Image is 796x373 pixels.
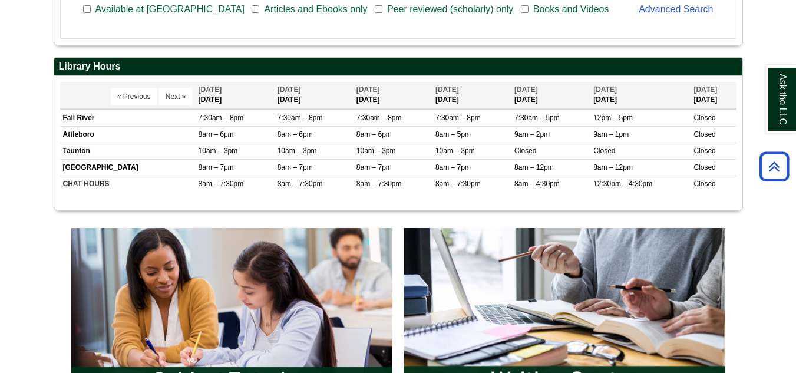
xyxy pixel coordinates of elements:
span: Articles and Ebooks only [259,2,372,16]
span: 8am – 12pm [514,163,554,171]
span: Closed [693,180,715,188]
span: 12pm – 5pm [593,114,633,122]
td: Taunton [60,143,196,159]
span: Closed [693,147,715,155]
span: [DATE] [435,85,459,94]
span: 8am – 6pm [356,130,392,138]
a: Back to Top [755,159,793,174]
span: 12:30pm – 4:30pm [593,180,652,188]
input: Books and Videos [521,4,529,15]
span: Closed [693,163,715,171]
span: 7:30am – 8pm [278,114,323,122]
th: [DATE] [511,82,590,108]
span: Available at [GEOGRAPHIC_DATA] [91,2,249,16]
td: Attleboro [60,126,196,143]
span: 8am – 7:30pm [278,180,323,188]
span: 8am – 7pm [435,163,471,171]
span: [DATE] [199,85,222,94]
span: 7:30am – 8pm [356,114,402,122]
span: 10am – 3pm [199,147,238,155]
span: Closed [593,147,615,155]
span: 9am – 1pm [593,130,629,138]
span: [DATE] [514,85,538,94]
button: Next » [159,88,193,105]
span: Closed [693,114,715,122]
span: 8am – 4:30pm [514,180,560,188]
th: [DATE] [691,82,736,108]
a: Advanced Search [639,4,713,14]
span: 8am – 6pm [278,130,313,138]
input: Articles and Ebooks only [252,4,259,15]
span: 7:30am – 5pm [514,114,560,122]
th: [DATE] [590,82,691,108]
span: 10am – 3pm [435,147,475,155]
span: 8am – 7pm [278,163,313,171]
span: [DATE] [278,85,301,94]
span: 8am – 7pm [199,163,234,171]
span: [DATE] [356,85,380,94]
span: 8am – 7:30pm [199,180,244,188]
span: Closed [514,147,536,155]
td: [GEOGRAPHIC_DATA] [60,160,196,176]
th: [DATE] [354,82,432,108]
span: 10am – 3pm [356,147,396,155]
span: 8am – 7:30pm [435,180,481,188]
input: Available at [GEOGRAPHIC_DATA] [83,4,91,15]
span: 9am – 2pm [514,130,550,138]
button: « Previous [111,88,157,105]
th: [DATE] [275,82,354,108]
span: 8am – 5pm [435,130,471,138]
span: 8am – 12pm [593,163,633,171]
span: Closed [693,130,715,138]
span: Peer reviewed (scholarly) only [382,2,518,16]
th: [DATE] [196,82,275,108]
span: 8am – 7:30pm [356,180,402,188]
span: 10am – 3pm [278,147,317,155]
span: [DATE] [693,85,717,94]
span: 8am – 7pm [356,163,392,171]
span: [DATE] [593,85,617,94]
h2: Library Hours [54,58,742,76]
th: [DATE] [432,82,511,108]
span: 8am – 6pm [199,130,234,138]
span: 7:30am – 8pm [199,114,244,122]
span: 7:30am – 8pm [435,114,481,122]
span: Books and Videos [529,2,614,16]
td: CHAT HOURS [60,176,196,193]
input: Peer reviewed (scholarly) only [375,4,382,15]
td: Fall River [60,110,196,126]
